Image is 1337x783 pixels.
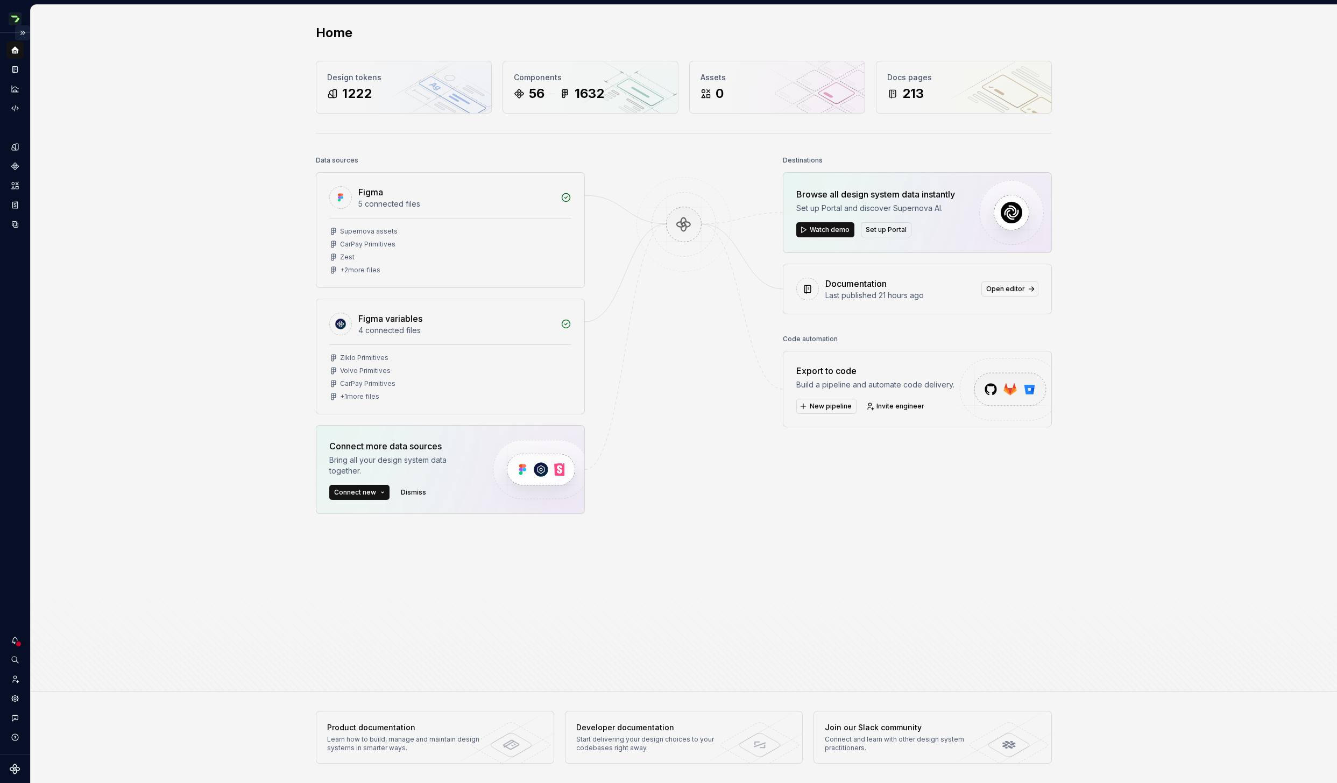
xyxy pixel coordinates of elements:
button: Dismiss [396,485,431,500]
div: Join our Slack community [825,722,981,733]
a: Documentation [6,61,24,78]
span: Connect new [334,488,376,497]
a: Docs pages213 [876,61,1052,114]
div: Data sources [316,153,358,168]
div: Set up Portal and discover Supernova AI. [796,203,955,214]
button: Connect new [329,485,390,500]
a: Design tokens1222 [316,61,492,114]
div: Figma variables [358,312,422,325]
div: Assets [701,72,854,83]
div: Start delivering your design choices to your codebases right away. [576,735,733,752]
div: Bring all your design system data together. [329,455,475,476]
div: CarPay Primitives [340,240,395,249]
span: New pipeline [810,402,852,411]
div: 1632 [575,85,604,102]
a: Product documentationLearn how to build, manage and maintain design systems in smarter ways. [316,711,554,764]
div: + 2 more files [340,266,380,274]
a: Assets0 [689,61,865,114]
a: Developer documentationStart delivering your design choices to your codebases right away. [565,711,803,764]
button: Contact support [6,709,24,726]
div: Connect more data sources [329,440,475,453]
div: Volvo Primitives [340,366,391,375]
a: Join our Slack communityConnect and learn with other design system practitioners. [813,711,1052,764]
div: 56 [529,85,544,102]
div: Build a pipeline and automate code delivery. [796,379,954,390]
div: Browse all design system data instantly [796,188,955,201]
a: Invite engineer [863,399,929,414]
div: Components [514,72,667,83]
div: 1222 [342,85,372,102]
a: Open editor [981,281,1038,297]
a: Components [6,158,24,175]
a: Figma5 connected filesSupernova assetsCarPay PrimitivesZest+2more files [316,172,585,288]
a: Invite team [6,671,24,688]
span: Dismiss [401,488,426,497]
button: Set up Portal [861,222,911,237]
a: Assets [6,177,24,194]
a: Home [6,41,24,59]
div: Last published 21 hours ago [825,290,975,301]
div: Connect and learn with other design system practitioners. [825,735,981,752]
div: 213 [902,85,924,102]
button: Watch demo [796,222,854,237]
button: Search ⌘K [6,651,24,668]
img: 845e64b5-cf6c-40e8-a5f3-aaa2a69d7a99.png [9,12,22,25]
div: Design tokens [327,72,480,83]
span: Invite engineer [876,402,924,411]
span: Set up Portal [866,225,907,234]
span: Open editor [986,285,1025,293]
button: Notifications [6,632,24,649]
div: Figma [358,186,383,199]
h2: Home [316,24,352,41]
div: Supernova assets [340,227,398,236]
a: Settings [6,690,24,707]
a: Data sources [6,216,24,233]
div: 4 connected files [358,325,554,336]
svg: Supernova Logo [10,764,20,774]
a: Analytics [6,80,24,97]
div: + 1 more files [340,392,379,401]
div: Ziklo Primitives [340,354,388,362]
button: Expand sidebar [15,25,30,40]
span: Watch demo [810,225,850,234]
a: Design tokens [6,138,24,156]
div: Documentation [825,277,887,290]
div: Developer documentation [576,722,733,733]
div: CarPay Primitives [340,379,395,388]
div: Export to code [796,364,954,377]
a: Storybook stories [6,196,24,214]
a: Figma variables4 connected filesZiklo PrimitivesVolvo PrimitivesCarPay Primitives+1more files [316,299,585,414]
div: Destinations [783,153,823,168]
div: Product documentation [327,722,484,733]
button: New pipeline [796,399,857,414]
a: Code automation [6,100,24,117]
div: Docs pages [887,72,1041,83]
div: Learn how to build, manage and maintain design systems in smarter ways. [327,735,484,752]
div: Code automation [783,331,838,347]
div: Zest [340,253,355,262]
a: Components561632 [503,61,678,114]
div: 0 [716,85,724,102]
div: 5 connected files [358,199,554,209]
